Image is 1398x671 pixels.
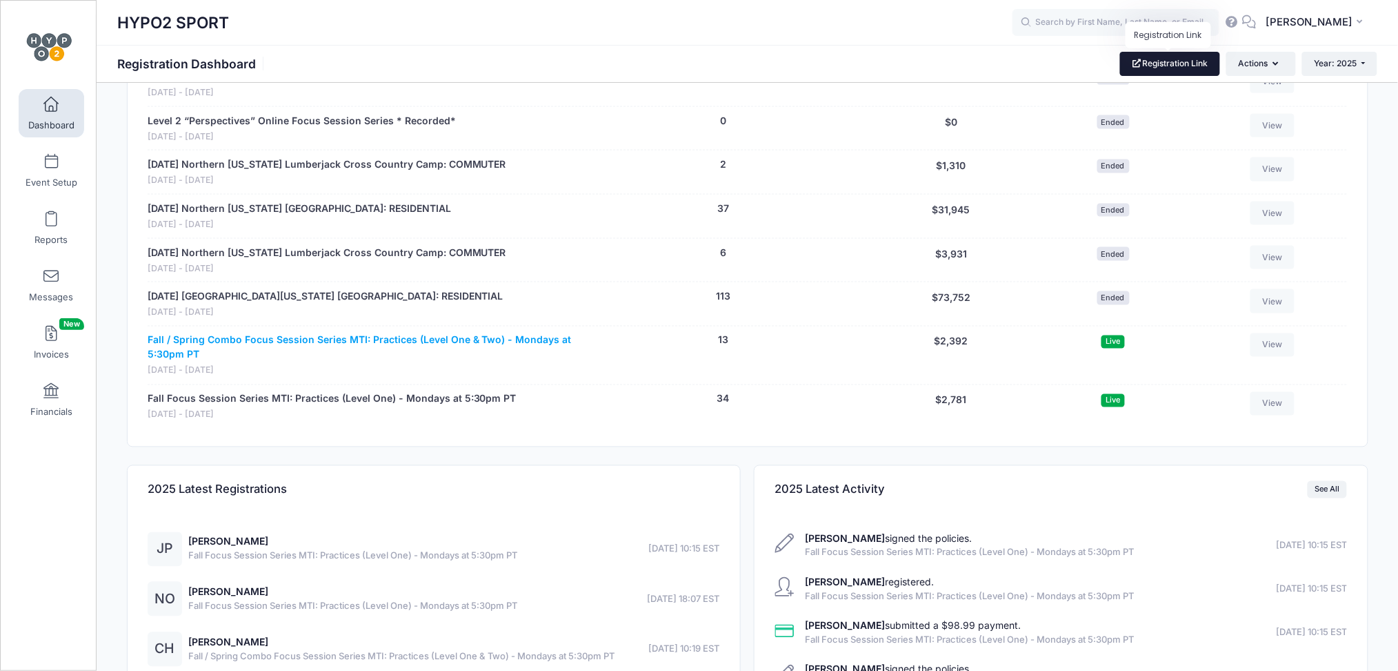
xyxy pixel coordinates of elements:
span: Fall Focus Session Series MTI: Practices (Level One) - Mondays at 5:30pm PT [806,546,1135,560]
div: NO [148,582,182,616]
a: [PERSON_NAME] [189,636,269,648]
a: Messages [19,261,84,309]
span: Ended [1097,291,1130,304]
a: View [1250,333,1295,357]
span: Dashboard [28,119,74,131]
a: [DATE] [GEOGRAPHIC_DATA][US_STATE] [GEOGRAPHIC_DATA]: RESIDENTIAL [148,289,503,304]
a: View [1250,157,1295,181]
span: [DATE] - [DATE] [148,307,503,320]
strong: [PERSON_NAME] [806,576,886,588]
span: [DATE] 10:15 EST [1276,626,1347,640]
span: Year: 2025 [1315,58,1357,68]
a: [PERSON_NAME]registered. [806,576,935,588]
div: $1,310 [867,157,1035,187]
button: Year: 2025 [1302,52,1377,75]
span: Fall Focus Session Series MTI: Practices (Level One) - Mondays at 5:30pm PT [806,590,1135,604]
button: 13 [718,333,728,348]
a: InvoicesNew [19,318,84,367]
span: [DATE] - [DATE] [148,364,573,378]
a: Event Setup [19,146,84,195]
a: [PERSON_NAME]signed the policies. [806,533,972,545]
span: [DATE] 10:15 EST [1276,583,1347,596]
a: See All [1308,481,1347,498]
a: NO [148,594,182,606]
span: Live [1101,394,1125,407]
div: $31,945 [867,202,1035,231]
button: Actions [1226,52,1295,75]
a: [PERSON_NAME] [189,536,269,547]
span: [DATE] - [DATE] [148,218,451,231]
span: Fall Focus Session Series MTI: Practices (Level One) - Mondays at 5:30pm PT [806,634,1135,648]
div: JP [148,532,182,567]
div: $2,392 [867,333,1035,378]
div: Registration Link [1126,22,1211,48]
div: CH [148,632,182,667]
a: Reports [19,204,84,252]
button: 2 [720,157,726,172]
span: [DATE] - [DATE] [148,130,456,144]
span: Financials [30,406,72,418]
div: $73,752 [867,289,1035,319]
button: 6 [720,246,726,260]
div: $3,931 [867,246,1035,275]
span: Ended [1097,247,1130,260]
a: HYPO2 SPORT [1,14,97,80]
h1: HYPO2 SPORT [117,7,229,39]
a: View [1250,114,1295,137]
a: Registration Link [1120,52,1220,75]
button: 113 [716,289,730,304]
span: [PERSON_NAME] [1266,14,1352,30]
strong: [PERSON_NAME] [806,620,886,632]
button: 0 [720,114,726,128]
button: 37 [717,202,729,216]
span: Invoices [34,349,69,360]
span: [DATE] 10:15 EST [1276,539,1347,553]
span: Reports [34,234,68,246]
input: Search by First Name, Last Name, or Email... [1012,9,1219,37]
span: [DATE] 10:15 EST [649,543,720,556]
a: JP [148,544,182,556]
a: Fall Focus Session Series MTI: Practices (Level One) - Mondays at 5:30pm PT [148,392,517,407]
a: [DATE] Northern [US_STATE] Lumberjack Cross Country Camp: COMMUTER [148,246,506,260]
a: Dashboard [19,89,84,137]
span: Fall Focus Session Series MTI: Practices (Level One) - Mondays at 5:30pm PT [189,550,518,563]
span: Ended [1097,204,1130,217]
span: [DATE] 18:07 EST [648,593,720,607]
a: [PERSON_NAME] [189,586,269,598]
a: Level 2 “Perspectives” Online Focus Session Series * Recorded* [148,114,456,128]
a: Financials [19,376,84,424]
img: HYPO2 SPORT [23,21,75,73]
a: View [1250,246,1295,269]
span: [DATE] - [DATE] [148,262,506,275]
a: CH [148,644,182,656]
div: $2,781 [867,392,1035,422]
button: [PERSON_NAME] [1257,7,1377,39]
div: $0 [867,114,1035,144]
h4: 2025 Latest Activity [775,470,886,509]
span: [DATE] 10:19 EST [649,643,720,657]
span: [DATE] - [DATE] [148,409,517,422]
button: 34 [717,392,730,407]
strong: [PERSON_NAME] [806,533,886,545]
span: Fall Focus Session Series MTI: Practices (Level One) - Mondays at 5:30pm PT [189,600,518,614]
span: Live [1101,335,1125,349]
a: View [1250,392,1295,416]
h1: Registration Dashboard [117,57,268,71]
span: Event Setup [26,177,77,188]
div: $396 [867,70,1035,99]
h4: 2025 Latest Registrations [148,470,287,509]
a: [DATE] Northern [US_STATE] [GEOGRAPHIC_DATA]: RESIDENTIAL [148,202,451,216]
span: Ended [1097,159,1130,173]
span: Fall / Spring Combo Focus Session Series MTI: Practices (Level One & Two) - Mondays at 5:30pm PT [189,650,615,664]
span: New [59,318,84,330]
span: Ended [1097,115,1130,128]
a: View [1250,289,1295,313]
a: View [1250,202,1295,225]
a: [DATE] Northern [US_STATE] Lumberjack Cross Country Camp: COMMUTER [148,157,506,172]
span: [DATE] - [DATE] [148,174,506,187]
span: Messages [29,291,73,303]
a: Fall / Spring Combo Focus Session Series MTI: Practices (Level One & Two) - Mondays at 5:30pm PT [148,333,573,362]
span: [DATE] - [DATE] [148,86,435,99]
a: [PERSON_NAME]submitted a $98.99 payment. [806,620,1021,632]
